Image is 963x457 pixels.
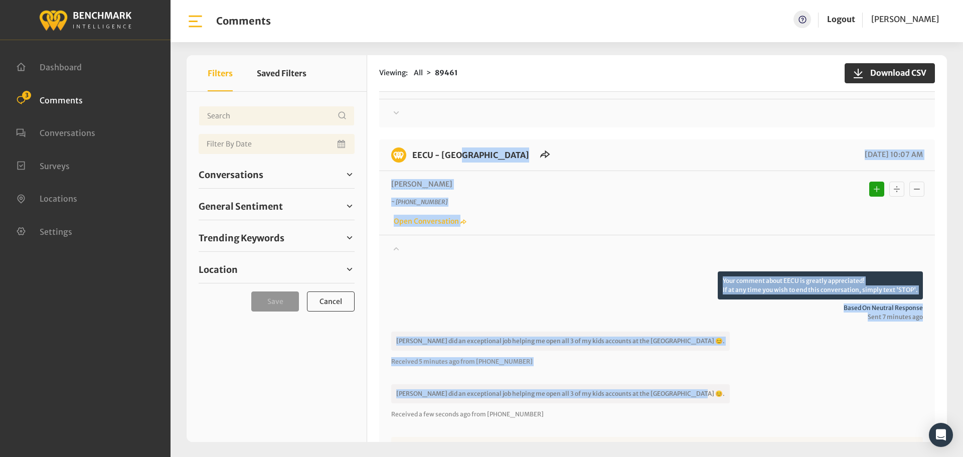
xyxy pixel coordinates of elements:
[929,423,953,447] div: Open Intercom Messenger
[845,63,935,83] button: Download CSV
[406,147,535,163] h6: EECU - Clovis North Branch
[307,291,355,312] button: Cancel
[199,231,284,245] span: Trending Keywords
[187,13,204,30] img: bar
[16,127,95,137] a: Conversations
[391,332,730,351] p: [PERSON_NAME] did an exceptional job helping me open all 3 of my kids accounts at the [GEOGRAPHIC...
[16,226,72,236] a: Settings
[471,410,544,418] span: from [PHONE_NUMBER]
[827,11,855,28] a: Logout
[40,226,72,236] span: Settings
[419,358,459,365] span: 5 minutes ago
[391,198,447,206] i: ~ [PHONE_NUMBER]
[391,313,923,322] span: Sent 7 minutes ago
[419,410,470,418] span: a few seconds ago
[867,179,927,199] div: Basic example
[391,358,418,365] span: Received
[16,94,83,104] a: Comments 3
[460,358,533,365] span: from [PHONE_NUMBER]
[16,61,82,71] a: Dashboard
[391,303,923,313] span: Based on neutral response
[391,147,406,163] img: benchmark
[39,8,132,32] img: benchmark
[40,128,95,138] span: Conversations
[208,55,233,91] button: Filters
[864,67,926,79] span: Download CSV
[379,68,408,78] span: Viewing:
[199,200,283,213] span: General Sentiment
[414,68,423,77] span: All
[412,150,529,160] a: EECU - [GEOGRAPHIC_DATA]
[199,168,263,182] span: Conversations
[391,384,730,403] p: [PERSON_NAME] did an exceptional job helping me open all 3 of my kids accounts at the [GEOGRAPHIC...
[22,91,31,100] span: 3
[718,271,923,299] p: Your comment about EECU is greatly appreciated! If at any time you wish to end this conversation,...
[827,14,855,24] a: Logout
[40,161,70,171] span: Surveys
[199,134,355,154] input: Date range input field
[391,410,418,418] span: Received
[199,230,355,245] a: Trending Keywords
[199,263,238,276] span: Location
[862,150,923,159] span: [DATE] 10:07 AM
[199,106,355,126] input: Username
[199,199,355,214] a: General Sentiment
[216,15,271,27] h1: Comments
[871,14,939,24] span: [PERSON_NAME]
[40,95,83,105] span: Comments
[199,167,355,182] a: Conversations
[199,262,355,277] a: Location
[391,180,452,189] span: [PERSON_NAME]
[336,134,349,154] button: Open Calendar
[871,11,939,28] a: [PERSON_NAME]
[16,193,77,203] a: Locations
[391,217,466,226] a: Open Conversation
[40,62,82,72] span: Dashboard
[16,160,70,170] a: Surveys
[435,68,458,77] strong: 89461
[40,194,77,204] span: Locations
[257,55,306,91] button: Saved Filters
